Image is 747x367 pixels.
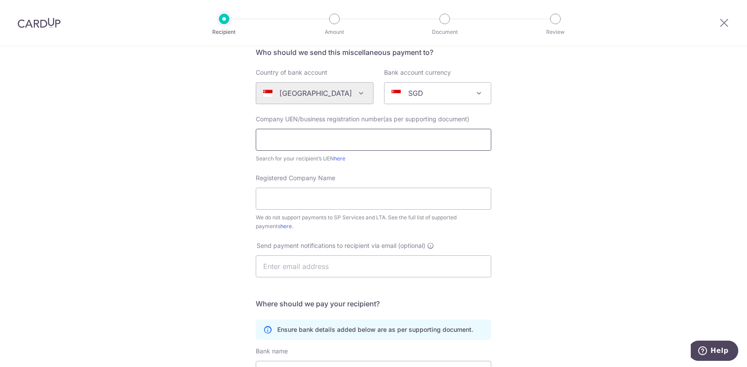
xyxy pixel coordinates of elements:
[384,83,491,104] span: SGD
[256,154,491,163] div: Search for your recipient’s UEN
[192,28,257,36] p: Recipient
[20,6,38,14] span: Help
[256,213,491,231] div: We do not support payments to SP Services and LTA. See the full list of supported payments .
[256,255,491,277] input: Enter email address
[277,325,473,334] p: Ensure bank details added below are as per supporting document.
[256,347,288,356] label: Bank name
[256,47,491,58] h5: Who should we send this miscellaneous payment to?
[257,241,425,250] span: Send payment notifications to recipient via email (optional)
[523,28,588,36] p: Review
[280,223,292,229] a: here
[256,298,491,309] h5: Where should we pay your recipient?
[334,155,345,162] a: here
[412,28,477,36] p: Document
[691,341,738,363] iframe: Opens a widget where you can find more information
[256,115,469,123] span: Company UEN/business registration number(as per supporting document)
[302,28,367,36] p: Amount
[384,82,491,104] span: SGD
[256,68,327,77] label: Country of bank account
[384,68,451,77] label: Bank account currency
[256,174,335,182] span: Registered Company Name
[18,18,61,28] img: CardUp
[408,88,423,98] p: SGD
